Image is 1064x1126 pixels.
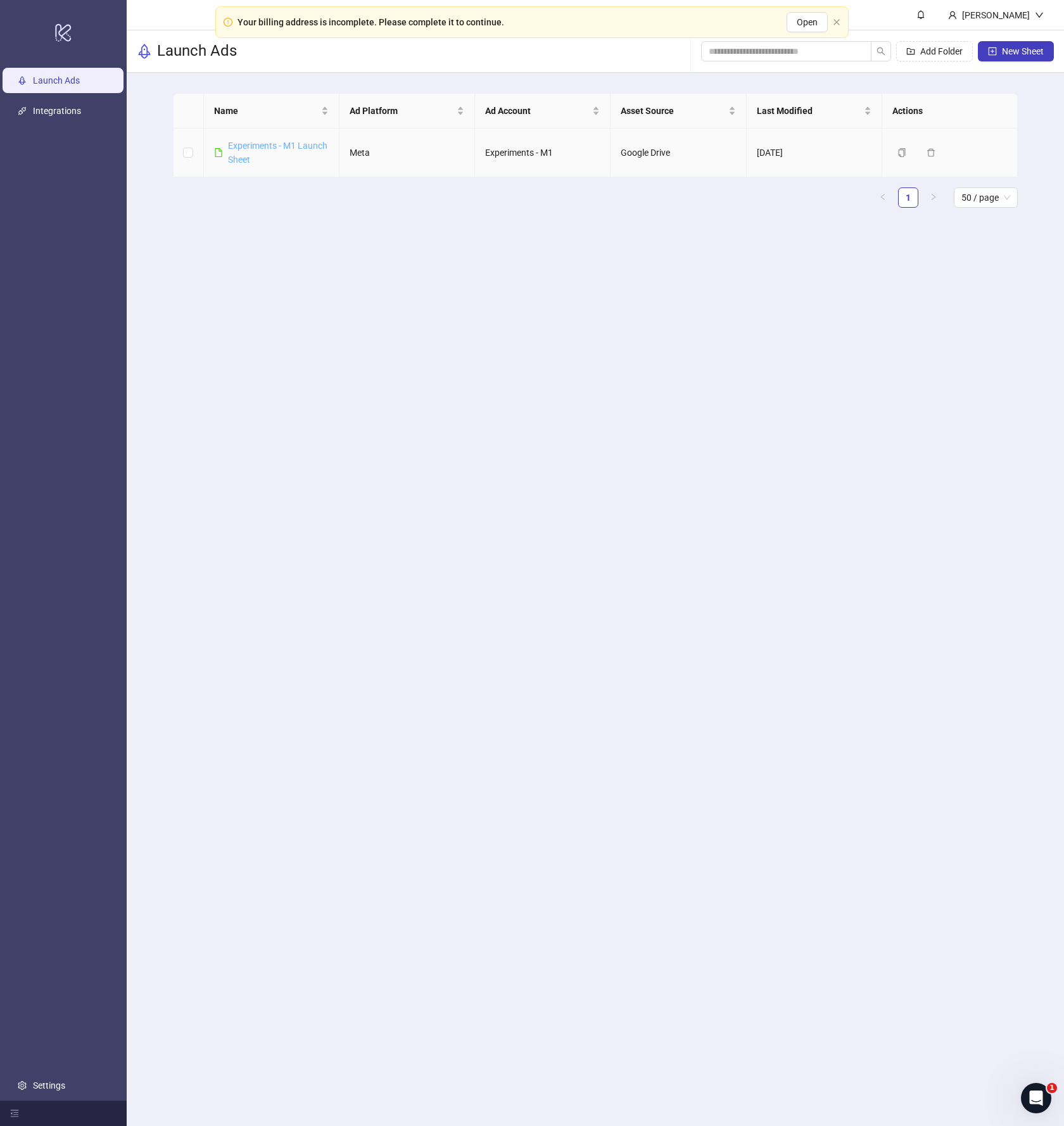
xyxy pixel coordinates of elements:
[33,1080,65,1091] a: Settings
[475,129,611,177] td: Experiments - M1
[204,94,339,129] th: Name
[1021,1083,1051,1113] iframe: Intercom live chat
[224,18,232,27] span: exclamation-circle
[611,129,746,177] td: Google Drive
[882,94,1018,129] th: Actions
[747,94,882,129] th: Last Modified
[920,46,963,56] span: Add Folder
[873,187,893,208] button: left
[988,47,997,56] span: plus-square
[1047,1083,1057,1093] span: 1
[923,187,944,208] li: Next Page
[339,94,475,129] th: Ad Platform
[228,141,327,165] a: Experiments - M1 Launch Sheet
[927,148,935,157] span: delete
[916,10,925,19] span: bell
[833,18,840,26] span: close
[214,148,223,157] span: file
[237,15,504,29] div: Your billing address is incomplete. Please complete it to continue.
[350,104,454,118] span: Ad Platform
[906,47,915,56] span: folder-add
[954,187,1018,208] div: Page Size
[611,94,746,129] th: Asset Source
[961,188,1010,207] span: 50 / page
[1035,11,1044,20] span: down
[1002,46,1044,56] span: New Sheet
[899,188,918,207] a: 1
[757,104,861,118] span: Last Modified
[930,193,937,201] span: right
[475,94,611,129] th: Ad Account
[485,104,590,118] span: Ad Account
[787,12,828,32] button: Open
[339,129,475,177] td: Meta
[797,17,818,27] span: Open
[877,47,885,56] span: search
[833,18,840,27] button: close
[10,1109,19,1118] span: menu-fold
[33,106,81,116] a: Integrations
[33,75,80,85] a: Launch Ads
[896,41,973,61] button: Add Folder
[137,44,152,59] span: rocket
[898,187,918,208] li: 1
[978,41,1054,61] button: New Sheet
[873,187,893,208] li: Previous Page
[897,148,906,157] span: copy
[923,187,944,208] button: right
[214,104,319,118] span: Name
[957,8,1035,22] div: [PERSON_NAME]
[747,129,882,177] td: [DATE]
[948,11,957,20] span: user
[157,41,237,61] h3: Launch Ads
[879,193,887,201] span: left
[621,104,725,118] span: Asset Source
